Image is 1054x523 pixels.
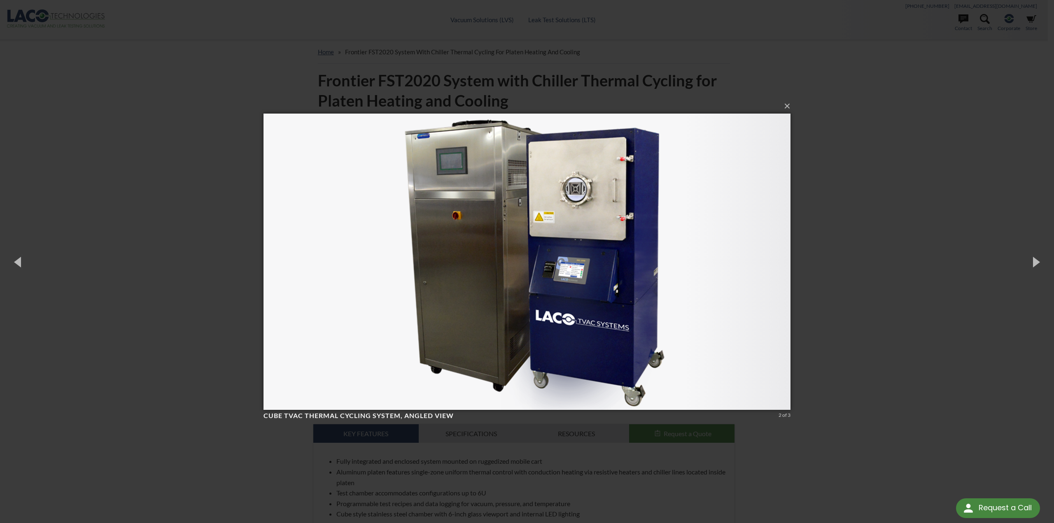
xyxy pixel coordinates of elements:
[956,498,1040,518] div: Request a Call
[779,411,790,419] div: 2 of 3
[962,502,975,515] img: round button
[1017,239,1054,284] button: Next (Right arrow key)
[263,411,776,420] h4: Cube TVAC Thermal Cycling System, angled view
[979,498,1032,517] div: Request a Call
[266,97,793,115] button: ×
[263,97,790,426] img: Cube TVAC Thermal Cycling System, angled view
